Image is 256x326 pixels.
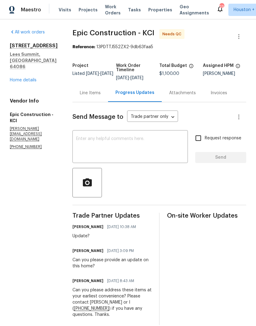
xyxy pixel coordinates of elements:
[159,72,179,76] span: $1,100.00
[72,248,103,254] h6: [PERSON_NAME]
[10,30,45,34] a: All work orders
[180,4,209,16] span: Geo Assignments
[107,224,136,230] span: [DATE] 10:38 AM
[127,112,178,122] div: Trade partner only
[72,29,154,37] span: Epic Construction - KCI
[203,64,234,68] h5: Assigned HPM
[169,90,196,96] div: Attachments
[72,213,152,219] span: Trade Partner Updates
[235,64,240,72] span: The hpm assigned to this work order.
[72,45,95,49] b: Reference:
[10,78,37,82] a: Home details
[130,76,143,80] span: [DATE]
[116,76,129,80] span: [DATE]
[116,64,160,72] h5: Work Order Timeline
[10,98,58,104] h4: Vendor Info
[159,64,187,68] h5: Total Budget
[189,64,194,72] span: The total cost of line items that have been proposed by Opendoor. This sum includes line items th...
[148,7,172,13] span: Properties
[80,90,101,96] div: Line Items
[10,111,58,124] h5: Epic Construction - KCI
[162,31,184,37] span: Needs QC
[72,287,152,318] div: Can you please address these items at your earliest convenience? Please contact [PERSON_NAME] or ...
[107,278,134,284] span: [DATE] 8:43 AM
[72,233,140,239] div: Update?
[59,7,71,13] span: Visits
[86,72,99,76] span: [DATE]
[72,72,113,76] span: Listed
[107,248,134,254] span: [DATE] 3:09 PM
[100,72,113,76] span: [DATE]
[219,4,224,10] div: 23
[128,8,141,12] span: Tasks
[203,72,246,76] div: [PERSON_NAME]
[105,4,121,16] span: Work Orders
[72,44,246,50] div: 13PDTTJ552ZX2-9db63faa5
[116,76,143,80] span: -
[72,64,88,68] h5: Project
[72,278,103,284] h6: [PERSON_NAME]
[167,213,246,219] span: On-site Worker Updates
[86,72,113,76] span: -
[72,114,123,120] span: Send Message to
[79,7,98,13] span: Projects
[72,257,152,269] div: Can you please provide an update on this home?
[211,90,227,96] div: Invoices
[205,135,241,142] span: Request response
[21,7,41,13] span: Maestro
[115,90,154,96] div: Progress Updates
[72,224,103,230] h6: [PERSON_NAME]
